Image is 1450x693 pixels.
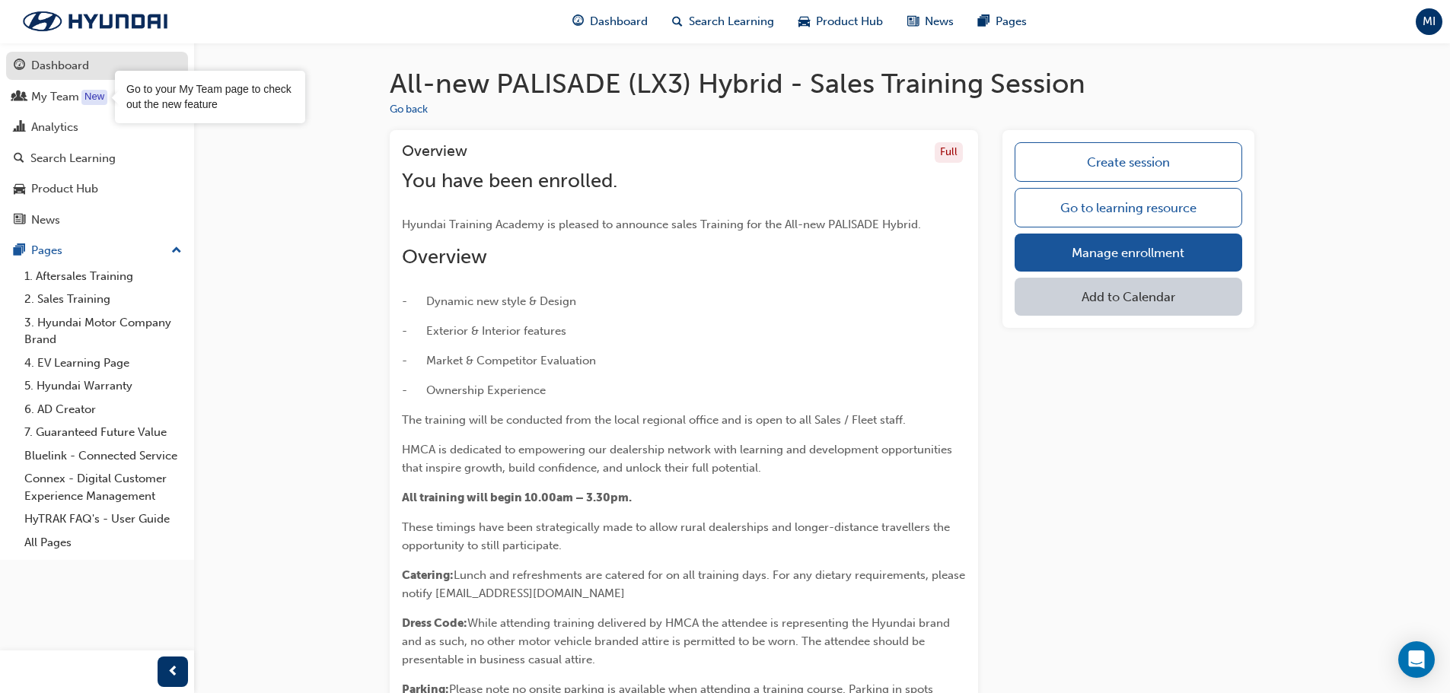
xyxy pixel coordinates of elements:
img: Trak [8,5,183,37]
button: Add to Calendar [1015,278,1242,316]
a: 2. Sales Training [18,288,188,311]
button: Pages [6,237,188,265]
span: News [925,13,954,30]
span: These timings have been strategically made to allow rural dealerships and longer-distance travell... [402,520,953,552]
div: Open Intercom Messenger [1398,641,1435,678]
div: Dashboard [31,57,89,75]
div: Go to your My Team page to check out the new feature [126,82,294,112]
span: Overview [402,245,487,269]
a: search-iconSearch Learning [660,6,786,37]
span: pages-icon [978,12,990,31]
span: Pages [996,13,1027,30]
button: Go back [390,101,428,119]
span: - Dynamic new style & Design [402,294,576,308]
span: Dashboard [590,13,648,30]
a: 7. Guaranteed Future Value [18,421,188,444]
div: Analytics [31,119,78,136]
a: News [6,206,188,234]
a: Search Learning [6,145,188,173]
a: news-iconNews [895,6,966,37]
span: - Ownership Experience [402,383,546,397]
span: You have been enrolled. [402,169,617,192]
span: The training will be conducted from the local regional office and is open to all Sales / Fleet st... [402,413,906,427]
a: Product Hub [6,175,188,203]
span: Search Learning [689,13,774,30]
a: Bluelink - Connected Service [18,444,188,468]
div: Pages [31,242,62,259]
span: - Exterior & Interior features [402,324,566,338]
a: My Team [6,83,188,111]
button: MI [1416,8,1442,35]
a: 6. AD Creator [18,398,188,421]
span: MI [1423,13,1436,30]
span: While attending training delivered by HMCA the attendee is representing the Hyundai brand and as ... [402,616,953,666]
span: - Market & Competitor Evaluation [402,354,596,367]
span: chart-icon [14,121,25,135]
span: All training will begin 10.00am – 3.30pm. [402,491,632,504]
span: search-icon [14,152,24,166]
span: Hyundai Training Academy is pleased to announce sales Training for the All-new PALISADE Hybrid. [402,218,921,231]
h1: All-new PALISADE (LX3) Hybrid - Sales Training Session [390,67,1254,100]
h3: Overview [402,142,467,163]
span: car-icon [14,183,25,196]
a: Manage enrollment [1015,234,1242,272]
button: DashboardMy TeamAnalyticsSearch LearningProduct HubNews [6,49,188,237]
a: 4. EV Learning Page [18,351,188,375]
a: Create session [1015,142,1242,182]
a: Go to learning resource [1015,188,1242,227]
a: All Pages [18,531,188,555]
a: Dashboard [6,52,188,80]
span: search-icon [672,12,683,31]
span: Dress Code: [402,616,467,630]
a: Connex - Digital Customer Experience Management [18,467,188,507]
span: prev-icon [167,663,179,682]
a: pages-iconPages [966,6,1039,37]
span: Catering: [402,568,454,582]
a: 5. Hyundai Warranty [18,374,188,398]
div: My Team [31,88,79,106]
a: HyTRAK FAQ's - User Guide [18,507,188,531]
span: HMCA is dedicated to empowering our dealership network with learning and development opportunitie... [402,443,955,475]
div: News [31,211,60,229]
span: guage-icon [14,59,25,73]
span: people-icon [14,91,25,104]
span: Product Hub [816,13,883,30]
a: 3. Hyundai Motor Company Brand [18,311,188,351]
span: news-icon [14,214,25,227]
span: car-icon [798,12,810,31]
div: Tooltip anchor [81,90,107,105]
div: Product Hub [31,180,98,198]
span: pages-icon [14,244,25,258]
span: up-icon [171,241,182,261]
a: car-iconProduct Hub [786,6,895,37]
div: Full [935,142,963,163]
div: Search Learning [30,150,116,167]
span: Lunch and refreshments are catered for on all training days. For any dietary requirements, please... [402,568,968,600]
span: news-icon [907,12,919,31]
a: 1. Aftersales Training [18,265,188,288]
span: guage-icon [572,12,584,31]
a: guage-iconDashboard [560,6,660,37]
a: Analytics [6,113,188,141]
